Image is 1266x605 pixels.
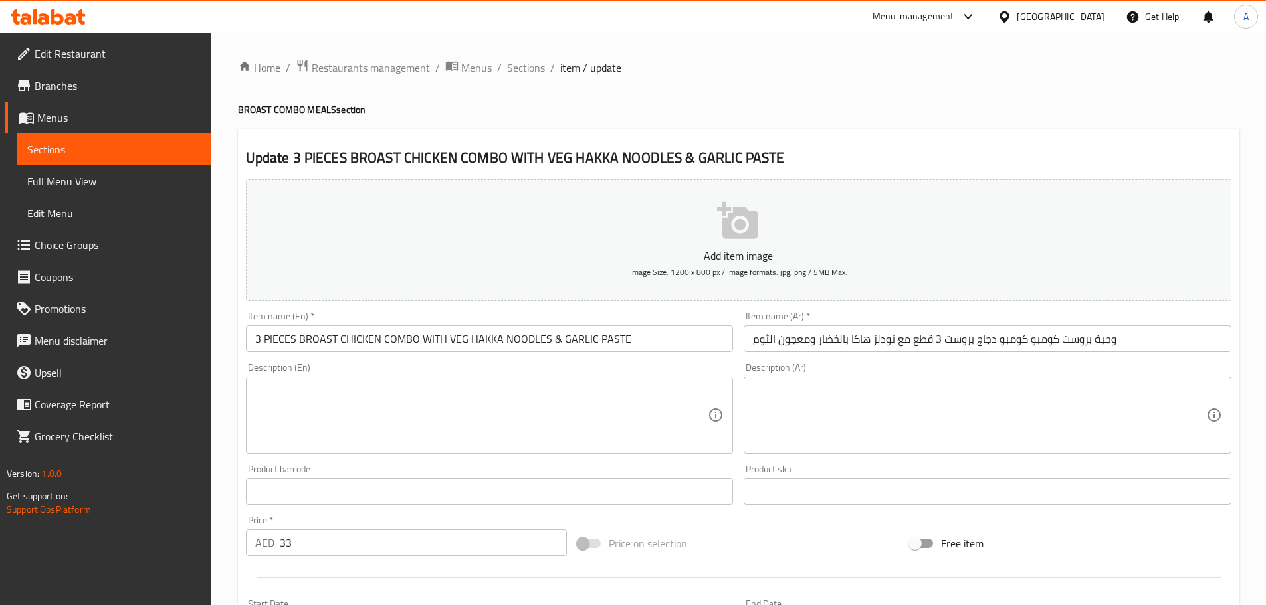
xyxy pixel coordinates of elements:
[286,60,290,76] li: /
[744,325,1231,352] input: Enter name Ar
[35,365,201,381] span: Upsell
[630,264,847,280] span: Image Size: 1200 x 800 px / Image formats: jpg, png / 5MB Max.
[550,60,555,76] li: /
[744,478,1231,505] input: Please enter product sku
[312,60,430,76] span: Restaurants management
[27,205,201,221] span: Edit Menu
[560,60,621,76] span: item / update
[1243,9,1249,24] span: A
[35,237,201,253] span: Choice Groups
[507,60,545,76] a: Sections
[5,325,211,357] a: Menu disclaimer
[41,465,62,482] span: 1.0.0
[27,141,201,157] span: Sections
[7,501,91,518] a: Support.OpsPlatform
[435,60,440,76] li: /
[17,133,211,165] a: Sections
[280,529,568,556] input: Please enter price
[35,333,201,349] span: Menu disclaimer
[7,465,39,482] span: Version:
[35,428,201,444] span: Grocery Checklist
[37,110,201,126] span: Menus
[1017,9,1105,24] div: [GEOGRAPHIC_DATA]
[5,420,211,452] a: Grocery Checklist
[17,165,211,197] a: Full Menu View
[35,301,201,317] span: Promotions
[35,78,201,94] span: Branches
[27,173,201,189] span: Full Menu View
[35,269,201,285] span: Coupons
[255,535,274,551] p: AED
[873,9,954,25] div: Menu-management
[941,535,984,551] span: Free item
[35,46,201,62] span: Edit Restaurant
[609,535,687,551] span: Price on selection
[5,293,211,325] a: Promotions
[7,487,68,505] span: Get support on:
[238,59,1239,76] nav: breadcrumb
[246,325,734,352] input: Enter name En
[35,396,201,412] span: Coverage Report
[246,179,1231,301] button: Add item imageImage Size: 1200 x 800 px / Image formats: jpg, png / 5MB Max.
[5,229,211,261] a: Choice Groups
[296,59,430,76] a: Restaurants management
[5,38,211,70] a: Edit Restaurant
[238,60,280,76] a: Home
[445,59,492,76] a: Menus
[497,60,502,76] li: /
[246,478,734,505] input: Please enter product barcode
[17,197,211,229] a: Edit Menu
[266,248,1211,264] p: Add item image
[5,70,211,102] a: Branches
[461,60,492,76] span: Menus
[5,102,211,133] a: Menus
[238,103,1239,116] h4: BROAST COMBO MEALS section
[246,148,1231,168] h2: Update 3 PIECES BROAST CHICKEN COMBO WITH VEG HAKKA NOODLES & GARLIC PASTE
[5,261,211,293] a: Coupons
[5,389,211,420] a: Coverage Report
[5,357,211,389] a: Upsell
